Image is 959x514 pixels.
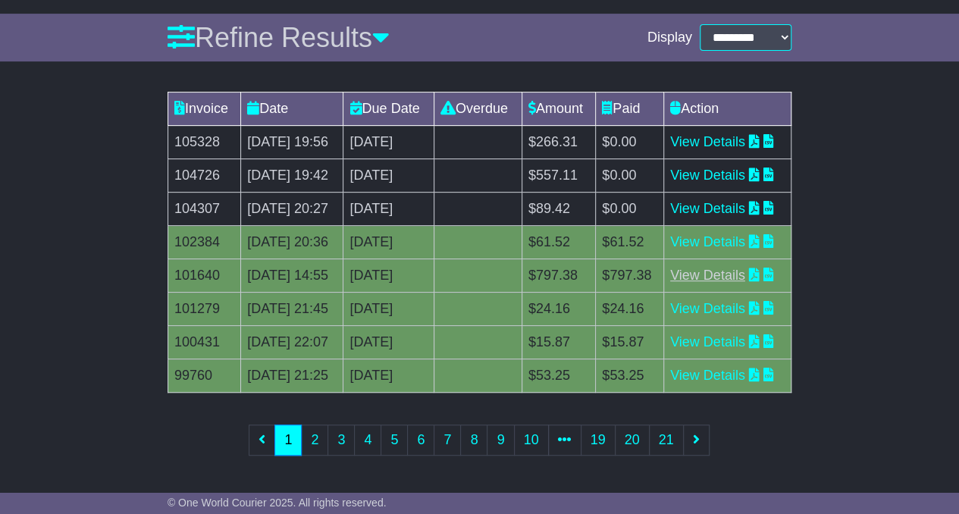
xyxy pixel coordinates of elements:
a: 6 [407,425,434,456]
td: Amount [522,92,595,126]
td: [DATE] [343,159,434,193]
a: Refine Results [168,22,390,53]
a: View Details [670,268,745,283]
span: © One World Courier 2025. All rights reserved. [168,497,387,509]
td: 100431 [168,326,240,359]
a: View Details [670,368,745,383]
td: $24.16 [522,293,595,326]
td: [DATE] [343,226,434,259]
td: [DATE] 22:07 [241,326,343,359]
td: $797.38 [522,259,595,293]
td: $89.42 [522,193,595,226]
a: 8 [460,425,487,456]
a: View Details [670,168,745,183]
td: $53.25 [596,359,664,393]
td: [DATE] 19:56 [241,126,343,159]
td: 105328 [168,126,240,159]
td: $0.00 [596,159,664,193]
td: [DATE] [343,293,434,326]
td: $24.16 [596,293,664,326]
span: Display [647,30,692,46]
td: [DATE] 14:55 [241,259,343,293]
td: Invoice [168,92,240,126]
td: $557.11 [522,159,595,193]
td: [DATE] [343,326,434,359]
td: [DATE] [343,359,434,393]
a: 2 [301,425,328,456]
a: View Details [670,134,745,149]
td: $797.38 [596,259,664,293]
td: $61.52 [522,226,595,259]
td: 102384 [168,226,240,259]
td: [DATE] [343,193,434,226]
td: $15.87 [596,326,664,359]
a: 20 [615,425,650,456]
td: 101279 [168,293,240,326]
a: View Details [670,301,745,316]
td: 99760 [168,359,240,393]
td: $0.00 [596,126,664,159]
a: 10 [514,425,549,456]
a: View Details [670,234,745,249]
td: Date [241,92,343,126]
td: [DATE] 20:27 [241,193,343,226]
a: 7 [434,425,461,456]
td: $0.00 [596,193,664,226]
td: [DATE] [343,126,434,159]
a: 21 [649,425,684,456]
a: 5 [381,425,408,456]
td: [DATE] 19:42 [241,159,343,193]
td: $61.52 [596,226,664,259]
td: Paid [596,92,664,126]
a: 4 [354,425,381,456]
td: [DATE] 20:36 [241,226,343,259]
td: Due Date [343,92,434,126]
td: [DATE] 21:25 [241,359,343,393]
td: 101640 [168,259,240,293]
a: 1 [274,425,302,456]
a: 9 [487,425,514,456]
a: View Details [670,334,745,349]
td: $15.87 [522,326,595,359]
td: [DATE] [343,259,434,293]
td: $53.25 [522,359,595,393]
td: 104307 [168,193,240,226]
td: Action [663,92,791,126]
td: Overdue [434,92,522,126]
a: 19 [581,425,616,456]
td: [DATE] 21:45 [241,293,343,326]
td: $266.31 [522,126,595,159]
a: 3 [328,425,355,456]
a: View Details [670,201,745,216]
td: 104726 [168,159,240,193]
